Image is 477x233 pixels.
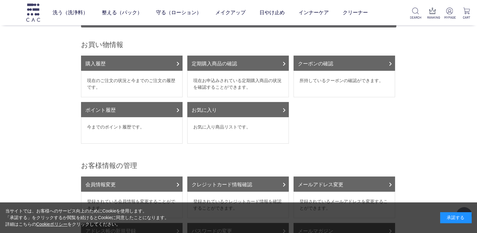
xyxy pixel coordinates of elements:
a: 会員情報変更 [81,176,183,192]
dd: 現在お申込みされている定期購入商品の状況を確認することができます。 [187,71,289,97]
a: Cookieポリシー [36,222,68,227]
a: SEARCH [410,8,421,20]
dd: 現在のご注文の状況と今までのご注文の履歴です。 [81,71,183,97]
a: RANKING [427,8,438,20]
div: 当サイトでは、お客様へのサービス向上のためにCookieを使用します。 「承諾する」をクリックするか閲覧を続けるとCookieに同意したことになります。 詳細はこちらの をクリックしてください。 [5,208,169,228]
a: 購入履歴 [81,56,183,71]
h2: お買い物情報 [81,40,396,49]
a: 守る（ローション） [156,4,201,21]
p: SEARCH [410,15,421,20]
h2: お客様情報の管理 [81,161,396,170]
dd: 登録されているメールアドレスを変更することができます。 [294,192,395,218]
a: 定期購入商品の確認 [187,56,289,71]
a: 整える（パック） [102,4,142,21]
a: クリーナー [342,4,368,21]
dd: 登録されているクレジットカード情報を確認することができます。 [187,192,289,218]
div: 承諾する [440,212,472,223]
img: logo [25,3,41,21]
a: ポイント履歴 [81,102,183,117]
a: CART [461,8,472,20]
a: 日やけ止め [259,4,284,21]
a: クレジットカード情報確認 [187,176,289,192]
a: 洗う（洗浄料） [52,4,88,21]
a: インナーケア [298,4,329,21]
a: MYPAGE [444,8,455,20]
a: お気に入り [187,102,289,117]
a: メールアドレス変更 [294,176,395,192]
p: CART [461,15,472,20]
dd: 今までのポイント履歴です。 [81,117,183,144]
a: メイクアップ [215,4,245,21]
p: MYPAGE [444,15,455,20]
dd: お気に入り商品リストです。 [187,117,289,144]
dd: 登録されている会員情報を変更することができます。 [81,192,183,218]
p: RANKING [427,15,438,20]
a: クーポンの確認 [294,56,395,71]
dd: 所持しているクーポンの確認ができます。 [294,71,395,97]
